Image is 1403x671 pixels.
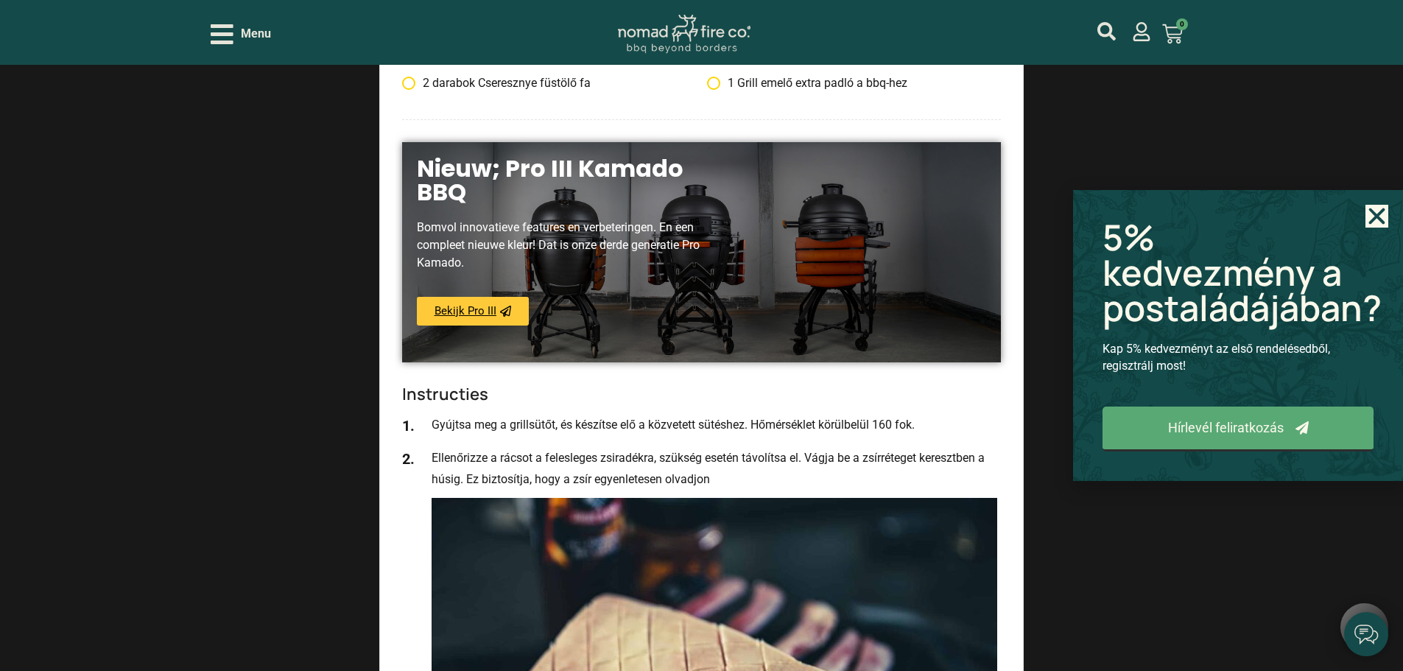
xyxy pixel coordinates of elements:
[1103,219,1374,326] h2: 5% kedvezmény a postaládájában?
[241,25,271,43] span: Menu
[737,76,907,90] span: Grill emelő extra padló a bbq-hez
[1365,205,1388,228] a: Close
[417,297,529,326] a: Bekijk Pro III
[618,15,750,54] img: Nomad Logo
[1103,340,1374,374] p: Kap 5% kedvezményt az első rendelésedből, regisztrálj most!
[1144,15,1200,53] a: 0
[1097,22,1116,41] a: mijn account
[402,384,1001,404] h3: Instructies
[423,76,429,90] span: 2
[1344,612,1388,656] iframe: belco-activator-frame
[1103,407,1374,452] a: Hírlevél feliratkozás
[435,306,496,317] span: Bekijk Pro III
[1132,22,1151,41] a: mijn account
[402,415,1001,436] li: Gyújtsa meg a grillsütőt, és készítse elő a közvetett sütéshez. Hőmérséklet körülbelül 160 fok.
[1176,18,1188,30] span: 0
[728,76,734,90] span: 1
[1168,421,1284,435] span: Hírlevél feliratkozás
[417,157,702,204] h2: Nieuw; Pro III Kamado BBQ
[478,76,591,90] span: Cseresznye füstölő fa
[211,21,271,47] div: Open/Close Menu
[417,219,702,272] p: Bomvol innovatieve features en verbeteringen. En een compleet nieuwe kleur! Dat is onze derde gen...
[432,76,475,90] span: darabok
